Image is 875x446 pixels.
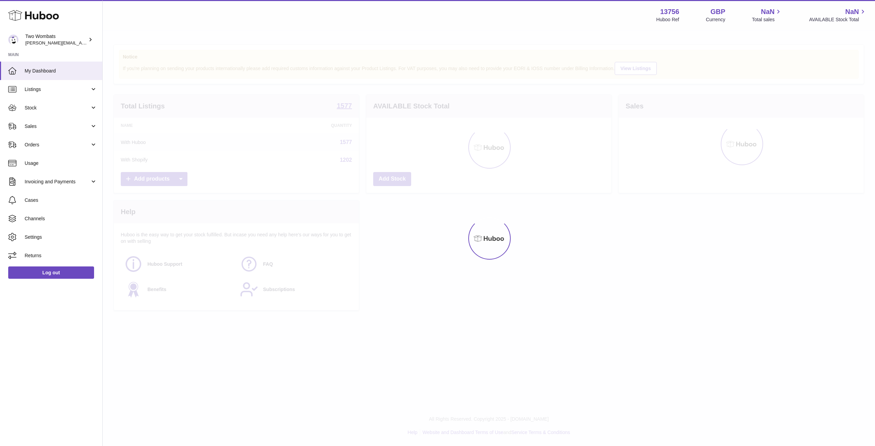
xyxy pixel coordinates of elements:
[25,160,97,167] span: Usage
[845,7,859,16] span: NaN
[809,7,867,23] a: NaN AVAILABLE Stock Total
[25,86,90,93] span: Listings
[25,123,90,130] span: Sales
[25,252,97,259] span: Returns
[809,16,867,23] span: AVAILABLE Stock Total
[25,215,97,222] span: Channels
[656,16,679,23] div: Huboo Ref
[706,16,726,23] div: Currency
[25,33,87,46] div: Two Wombats
[25,197,97,204] span: Cases
[710,7,725,16] strong: GBP
[25,105,90,111] span: Stock
[25,179,90,185] span: Invoicing and Payments
[25,40,174,45] span: [PERSON_NAME][EMAIL_ADDRESS][PERSON_NAME][DOMAIN_NAME]
[761,7,774,16] span: NaN
[752,7,782,23] a: NaN Total sales
[25,142,90,148] span: Orders
[752,16,782,23] span: Total sales
[25,234,97,240] span: Settings
[25,68,97,74] span: My Dashboard
[8,266,94,279] a: Log out
[660,7,679,16] strong: 13756
[8,35,18,45] img: philip.carroll@twowombats.com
